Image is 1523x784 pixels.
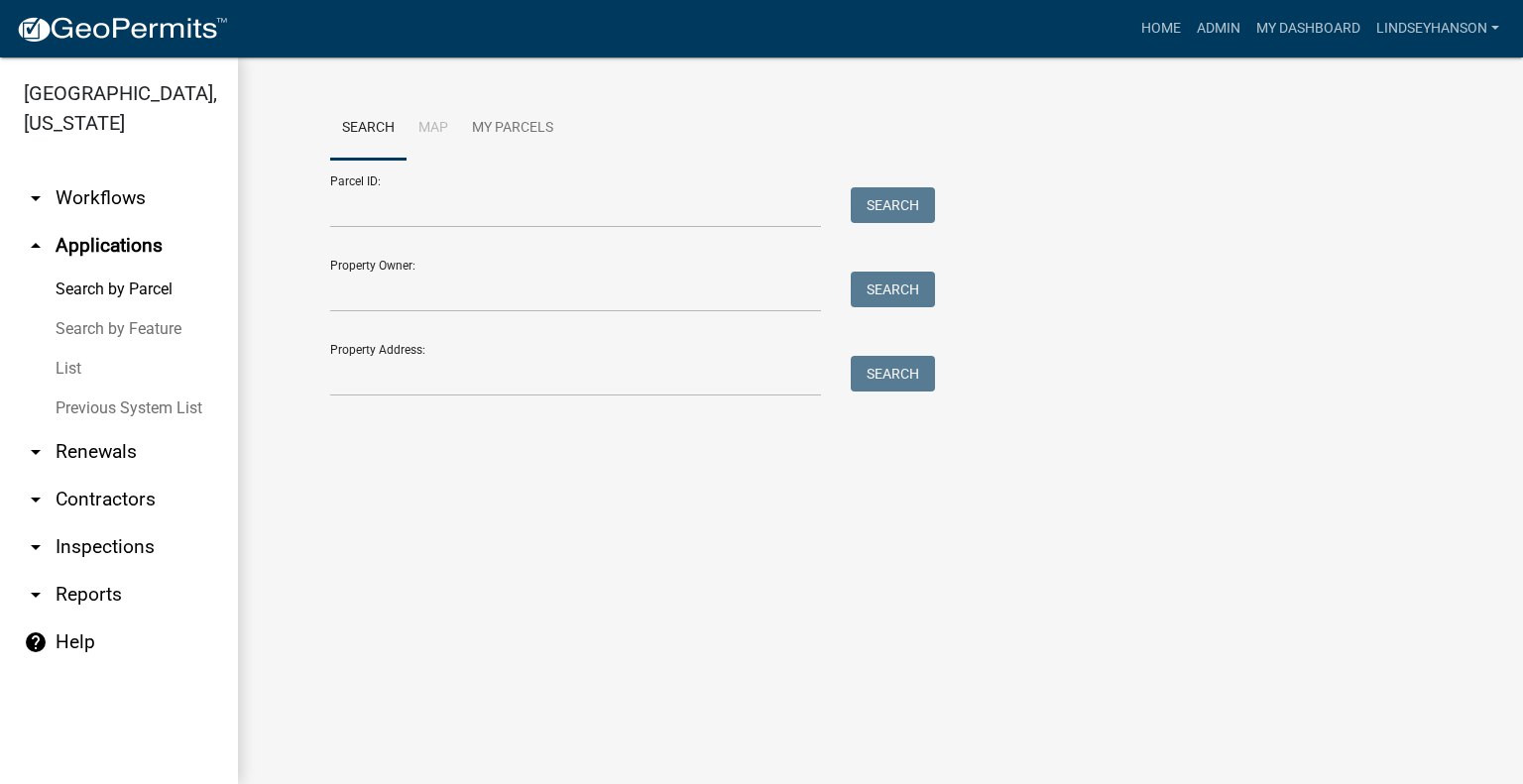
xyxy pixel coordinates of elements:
a: Search [330,97,407,161]
i: arrow_drop_down [24,535,48,559]
button: Search [851,356,935,392]
i: arrow_drop_up [24,234,48,258]
a: Home [1133,10,1189,48]
i: arrow_drop_down [24,583,48,607]
a: Lindseyhanson [1368,10,1507,48]
button: Search [851,272,935,307]
i: arrow_drop_down [24,488,48,511]
i: help [24,630,48,654]
button: Search [851,187,935,223]
a: Admin [1189,10,1248,48]
i: arrow_drop_down [24,440,48,464]
a: My Parcels [460,97,565,161]
a: My Dashboard [1248,10,1368,48]
i: arrow_drop_down [24,186,48,210]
